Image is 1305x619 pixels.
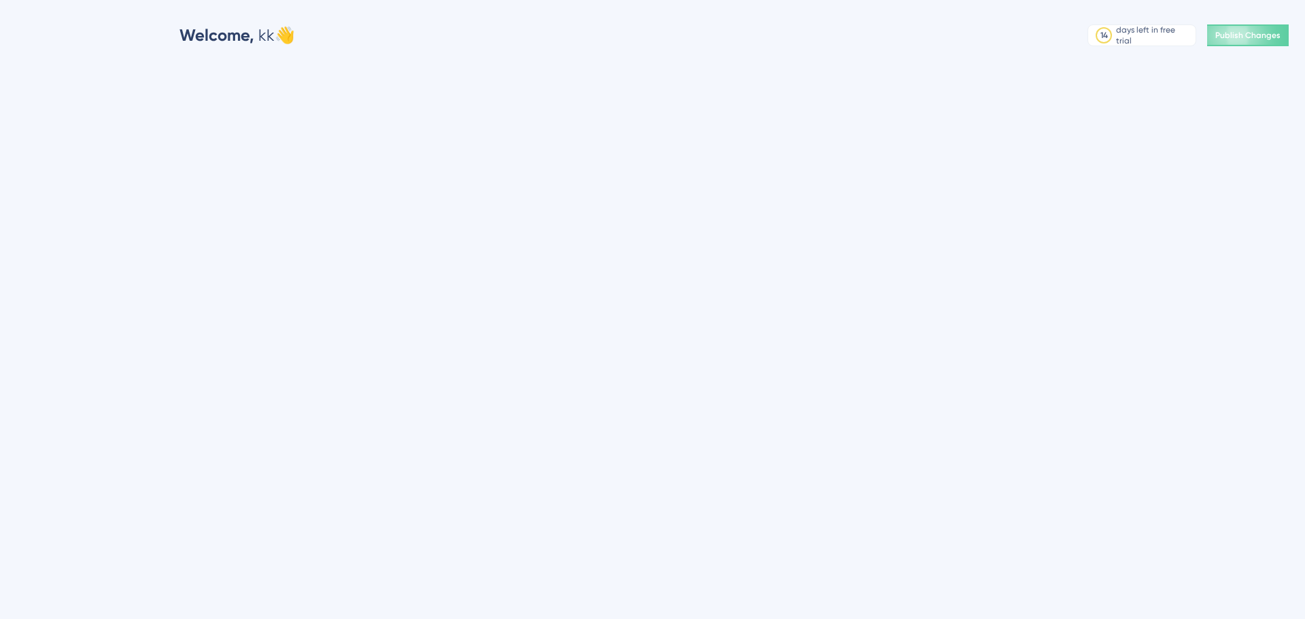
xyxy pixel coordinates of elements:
[1215,30,1281,41] span: Publish Changes
[1116,24,1191,46] div: days left in free trial
[1100,30,1108,41] div: 14
[179,25,254,45] span: Welcome,
[1207,24,1289,46] button: Publish Changes
[179,24,295,46] div: kk 👋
